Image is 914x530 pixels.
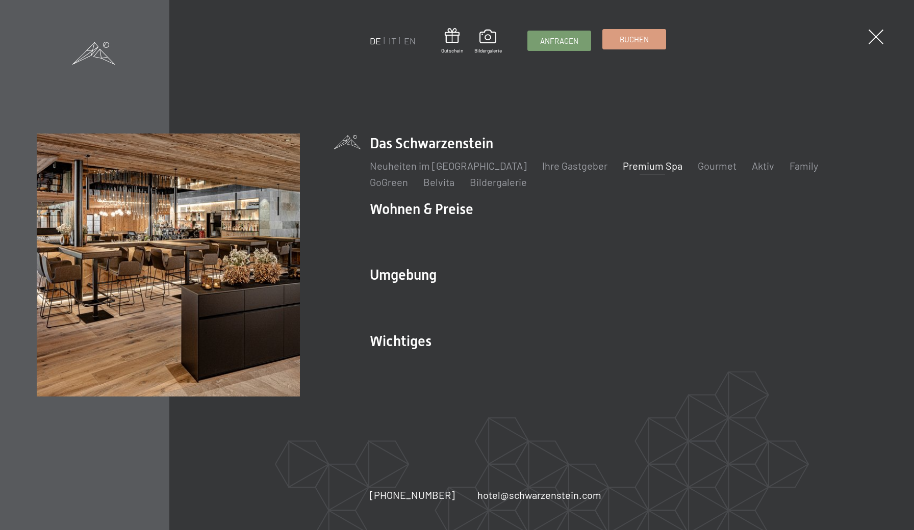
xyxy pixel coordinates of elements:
[470,176,527,188] a: Bildergalerie
[404,35,416,46] a: EN
[474,30,502,54] a: Bildergalerie
[370,176,408,188] a: GoGreen
[542,160,607,172] a: Ihre Gastgeber
[698,160,737,172] a: Gourmet
[603,30,666,49] a: Buchen
[528,31,591,50] a: Anfragen
[370,35,381,46] a: DE
[441,47,463,54] span: Gutschein
[623,160,682,172] a: Premium Spa
[389,35,396,46] a: IT
[477,488,601,502] a: hotel@schwarzenstein.com
[620,34,649,45] span: Buchen
[441,28,463,54] a: Gutschein
[474,47,502,54] span: Bildergalerie
[423,176,454,188] a: Belvita
[37,134,300,396] img: Ein Wellness-Urlaub in Südtirol – 7.700 m² Spa, 10 Saunen
[370,160,527,172] a: Neuheiten im [GEOGRAPHIC_DATA]
[370,488,455,502] a: [PHONE_NUMBER]
[540,36,578,46] span: Anfragen
[370,489,455,501] span: [PHONE_NUMBER]
[790,160,818,172] a: Family
[752,160,774,172] a: Aktiv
